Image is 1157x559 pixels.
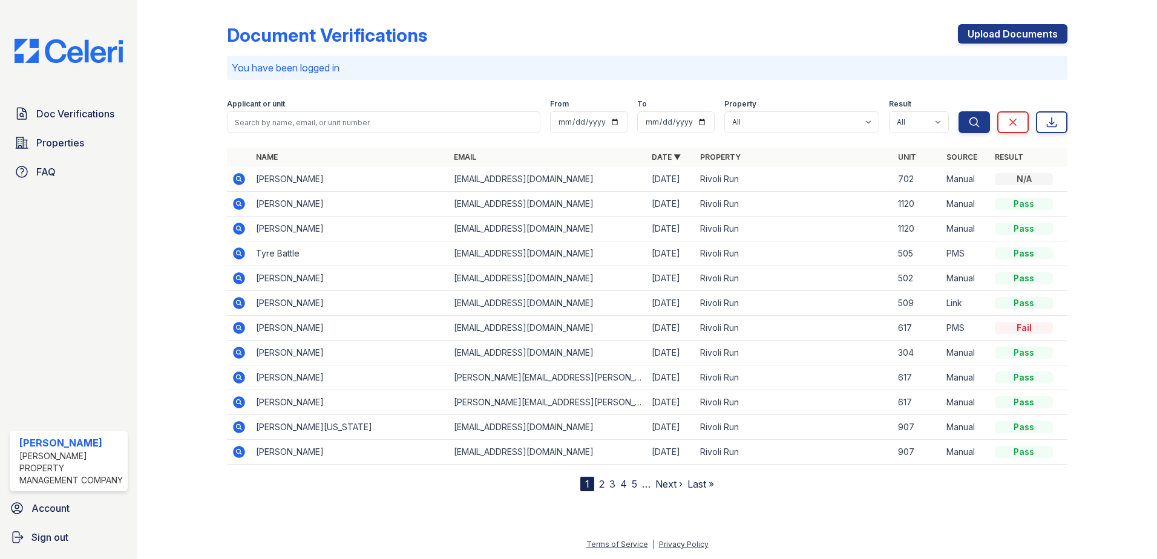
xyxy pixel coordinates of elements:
[227,111,540,133] input: Search by name, email, or unit number
[942,341,990,365] td: Manual
[695,415,893,440] td: Rivoli Run
[19,436,123,450] div: [PERSON_NAME]
[695,167,893,192] td: Rivoli Run
[942,440,990,465] td: Manual
[449,440,647,465] td: [EMAIL_ADDRESS][DOMAIN_NAME]
[893,291,942,316] td: 509
[695,217,893,241] td: Rivoli Run
[893,316,942,341] td: 617
[251,415,449,440] td: [PERSON_NAME][US_STATE]
[893,440,942,465] td: 907
[687,478,714,490] a: Last »
[893,365,942,390] td: 617
[695,291,893,316] td: Rivoli Run
[942,415,990,440] td: Manual
[620,478,627,490] a: 4
[647,365,695,390] td: [DATE]
[449,217,647,241] td: [EMAIL_ADDRESS][DOMAIN_NAME]
[695,316,893,341] td: Rivoli Run
[724,99,756,109] label: Property
[893,167,942,192] td: 702
[449,390,647,415] td: [PERSON_NAME][EMAIL_ADDRESS][PERSON_NAME][DOMAIN_NAME]
[995,152,1023,162] a: Result
[700,152,741,162] a: Property
[227,99,285,109] label: Applicant or unit
[251,316,449,341] td: [PERSON_NAME]
[942,365,990,390] td: Manual
[609,478,615,490] a: 3
[232,60,1063,75] p: You have been logged in
[449,266,647,291] td: [EMAIL_ADDRESS][DOMAIN_NAME]
[695,390,893,415] td: Rivoli Run
[995,421,1053,433] div: Pass
[655,478,683,490] a: Next ›
[889,99,911,109] label: Result
[995,198,1053,210] div: Pass
[695,192,893,217] td: Rivoli Run
[958,24,1067,44] a: Upload Documents
[893,241,942,266] td: 505
[19,450,123,486] div: [PERSON_NAME] Property Management Company
[251,390,449,415] td: [PERSON_NAME]
[995,272,1053,284] div: Pass
[251,192,449,217] td: [PERSON_NAME]
[449,365,647,390] td: [PERSON_NAME][EMAIL_ADDRESS][PERSON_NAME][DOMAIN_NAME]
[942,316,990,341] td: PMS
[5,496,133,520] a: Account
[995,396,1053,408] div: Pass
[251,266,449,291] td: [PERSON_NAME]
[647,316,695,341] td: [DATE]
[652,540,655,549] div: |
[695,440,893,465] td: Rivoli Run
[647,241,695,266] td: [DATE]
[647,291,695,316] td: [DATE]
[449,341,647,365] td: [EMAIL_ADDRESS][DOMAIN_NAME]
[10,160,128,184] a: FAQ
[251,440,449,465] td: [PERSON_NAME]
[454,152,476,162] a: Email
[10,102,128,126] a: Doc Verifications
[550,99,569,109] label: From
[946,152,977,162] a: Source
[5,525,133,549] a: Sign out
[256,152,278,162] a: Name
[449,167,647,192] td: [EMAIL_ADDRESS][DOMAIN_NAME]
[36,136,84,150] span: Properties
[599,478,605,490] a: 2
[227,24,427,46] div: Document Verifications
[942,192,990,217] td: Manual
[647,415,695,440] td: [DATE]
[251,291,449,316] td: [PERSON_NAME]
[31,530,68,544] span: Sign out
[942,217,990,241] td: Manual
[898,152,916,162] a: Unit
[647,167,695,192] td: [DATE]
[695,341,893,365] td: Rivoli Run
[995,223,1053,235] div: Pass
[251,167,449,192] td: [PERSON_NAME]
[251,341,449,365] td: [PERSON_NAME]
[642,477,651,491] span: …
[647,192,695,217] td: [DATE]
[449,241,647,266] td: [EMAIL_ADDRESS][DOMAIN_NAME]
[893,341,942,365] td: 304
[995,446,1053,458] div: Pass
[637,99,647,109] label: To
[647,217,695,241] td: [DATE]
[647,440,695,465] td: [DATE]
[251,217,449,241] td: [PERSON_NAME]
[942,390,990,415] td: Manual
[695,241,893,266] td: Rivoli Run
[695,365,893,390] td: Rivoli Run
[251,365,449,390] td: [PERSON_NAME]
[449,192,647,217] td: [EMAIL_ADDRESS][DOMAIN_NAME]
[632,478,637,490] a: 5
[942,241,990,266] td: PMS
[995,322,1053,334] div: Fail
[893,217,942,241] td: 1120
[5,39,133,63] img: CE_Logo_Blue-a8612792a0a2168367f1c8372b55b34899dd931a85d93a1a3d3e32e68fde9ad4.png
[580,477,594,491] div: 1
[647,341,695,365] td: [DATE]
[995,297,1053,309] div: Pass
